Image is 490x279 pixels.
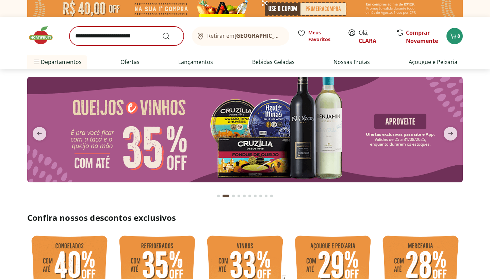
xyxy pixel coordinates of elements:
span: Retirar em [207,33,282,39]
a: Açougue e Peixaria [409,58,457,66]
span: 8 [457,33,460,39]
button: Go to page 1 from fs-carousel [216,188,221,204]
button: Go to page 5 from fs-carousel [242,188,247,204]
button: Go to page 8 from fs-carousel [258,188,263,204]
a: Bebidas Geladas [252,58,295,66]
button: next [438,127,463,141]
span: Olá, [359,29,389,45]
a: Ofertas [120,58,140,66]
a: Meus Favoritos [297,29,340,43]
a: Comprar Novamente [406,29,438,45]
button: Go to page 10 from fs-carousel [269,188,274,204]
button: Go to page 6 from fs-carousel [247,188,252,204]
input: search [69,27,184,46]
button: previous [27,127,52,141]
span: Meus Favoritos [308,29,340,43]
a: Lançamentos [178,58,213,66]
h2: Confira nossos descontos exclusivos [27,212,463,223]
button: Retirar em[GEOGRAPHIC_DATA]/[GEOGRAPHIC_DATA] [192,27,289,46]
img: Hortifruti [27,25,61,46]
b: [GEOGRAPHIC_DATA]/[GEOGRAPHIC_DATA] [234,32,349,39]
button: Go to page 3 from fs-carousel [231,188,236,204]
button: Current page from fs-carousel [221,188,231,204]
button: Go to page 9 from fs-carousel [263,188,269,204]
span: Departamentos [33,54,82,70]
a: CLARA [359,37,376,45]
button: Go to page 4 from fs-carousel [236,188,242,204]
a: Nossas Frutas [333,58,370,66]
button: Carrinho [446,28,463,44]
img: queijos e vinhos [27,77,463,182]
button: Go to page 7 from fs-carousel [252,188,258,204]
button: Menu [33,54,41,70]
button: Submit Search [162,32,178,40]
